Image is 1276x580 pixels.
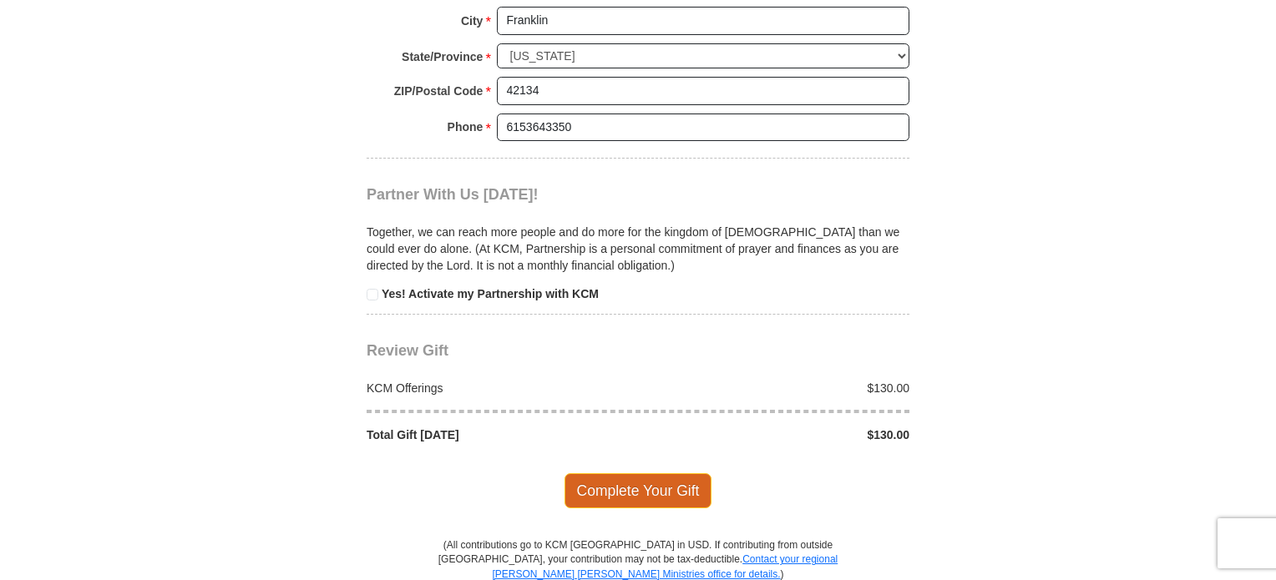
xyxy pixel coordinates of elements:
span: Partner With Us [DATE]! [367,186,539,203]
p: Together, we can reach more people and do more for the kingdom of [DEMOGRAPHIC_DATA] than we coul... [367,224,909,274]
strong: ZIP/Postal Code [394,79,484,103]
div: $130.00 [638,380,919,396]
strong: State/Province [402,45,483,68]
strong: City [461,9,483,33]
div: Total Gift [DATE] [358,426,639,443]
strong: Phone [448,115,484,139]
span: Review Gift [367,342,448,359]
div: $130.00 [638,426,919,443]
span: Complete Your Gift [565,473,712,508]
div: KCM Offerings [358,380,639,396]
strong: Yes! Activate my Partnership with KCM [382,287,599,300]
